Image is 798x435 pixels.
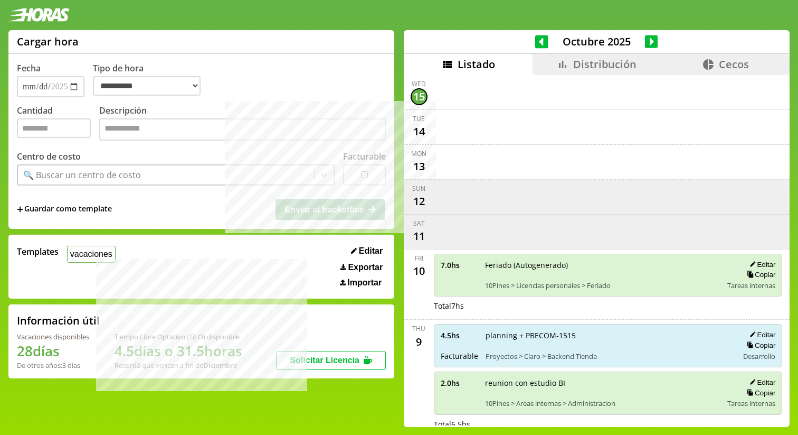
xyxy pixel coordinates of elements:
span: planning + PBECOM-1515 [486,330,731,340]
span: 10Pines > Areas internas > Administracion [485,399,720,408]
span: Exportar [348,263,383,272]
div: 15 [411,88,427,105]
label: Facturable [343,151,386,162]
span: Editar [359,246,383,256]
div: Total 6.5 hs [434,419,783,429]
button: Solicitar Licencia [276,351,386,370]
h1: 28 días [17,341,89,360]
span: 2.0 hs [441,378,478,388]
button: Copiar [744,270,775,279]
div: Tue [413,114,425,123]
div: 13 [411,158,427,175]
b: Diciembre [203,360,237,370]
span: Solicitar Licencia [290,356,359,365]
input: Cantidad [17,118,91,138]
textarea: Descripción [99,118,386,141]
h1: 4.5 días o 31.5 horas [115,341,242,360]
div: Wed [412,79,426,88]
img: logotipo [8,8,70,22]
h1: Cargar hora [17,34,79,49]
span: Cecos [719,57,749,71]
button: Exportar [337,262,386,273]
span: Importar [347,278,382,288]
span: Desarrollo [743,351,775,361]
div: 9 [411,333,427,350]
div: Tiempo Libre Optativo (TiLO) disponible [115,332,242,341]
span: reunion con estudio BI [485,378,720,388]
label: Tipo de hora [93,62,209,97]
label: Fecha [17,62,41,74]
span: Facturable [441,351,478,361]
div: 14 [411,123,427,140]
label: Cantidad [17,105,99,143]
button: Editar [746,330,775,339]
button: Editar [746,260,775,269]
span: Proyectos > Claro > Backend Tienda [486,351,731,361]
div: 10 [411,263,427,280]
div: 12 [411,193,427,210]
select: Tipo de hora [93,76,201,96]
span: 4.5 hs [441,330,478,340]
button: vacaciones [67,246,116,262]
span: Feriado (Autogenerado) [485,260,720,270]
button: Editar [746,378,775,387]
div: Sat [413,219,425,228]
span: Tareas internas [727,399,775,408]
span: +Guardar como template [17,203,112,215]
div: Fri [415,254,423,263]
div: Mon [411,149,426,158]
span: 7.0 hs [441,260,478,270]
button: Copiar [744,341,775,350]
span: Octubre 2025 [548,34,645,49]
button: Editar [348,246,386,256]
div: scrollable content [404,75,790,425]
span: Distribución [573,57,636,71]
span: Tareas internas [727,281,775,290]
label: Centro de costo [17,151,81,162]
span: + [17,203,23,215]
button: Copiar [744,388,775,397]
div: 11 [411,228,427,245]
span: Templates [17,246,59,257]
div: Sun [412,184,425,193]
span: 10Pines > Licencias personales > Feriado [485,281,720,290]
div: 🔍 Buscar un centro de costo [23,169,141,181]
h2: Información útil [17,313,100,328]
div: Total 7 hs [434,301,783,311]
div: Vacaciones disponibles [17,332,89,341]
div: Recordá que vencen a fin de [115,360,242,370]
label: Descripción [99,105,386,143]
div: De otros años: 3 días [17,360,89,370]
div: Thu [412,324,425,333]
span: Listado [458,57,495,71]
